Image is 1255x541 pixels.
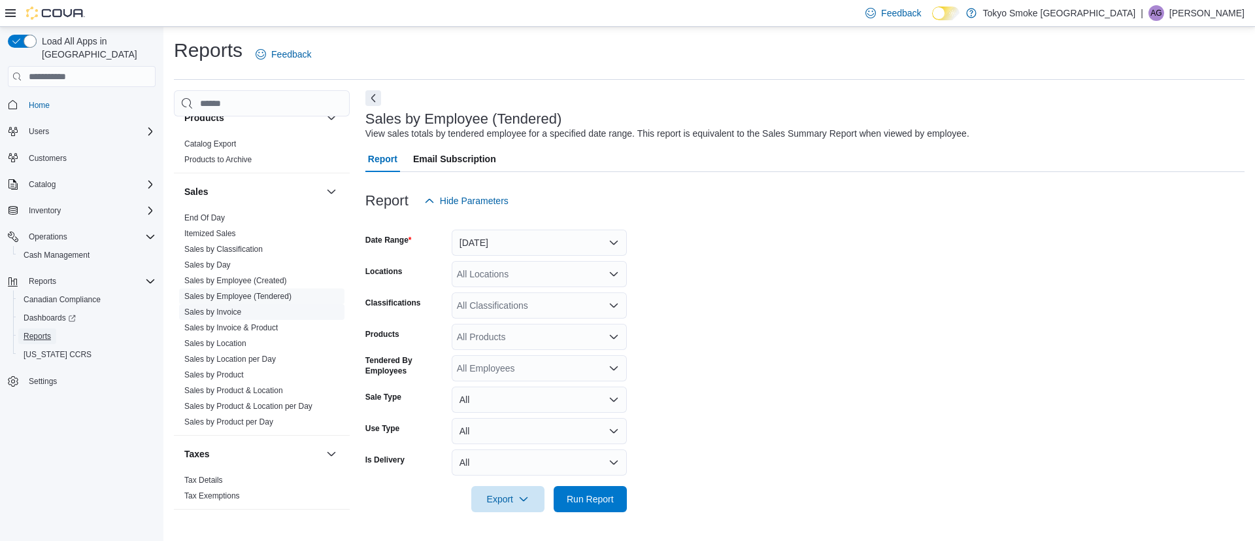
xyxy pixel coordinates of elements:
h3: Sales by Employee (Tendered) [365,111,562,127]
button: Home [3,95,161,114]
a: Sales by Invoice [184,307,241,317]
h3: Products [184,111,224,124]
a: Sales by Day [184,260,231,270]
a: Sales by Employee (Created) [184,276,287,285]
button: Inventory [24,203,66,218]
img: Cova [26,7,85,20]
button: Export [471,486,544,512]
span: Export [479,486,537,512]
button: [US_STATE] CCRS [13,345,161,364]
span: Users [24,124,156,139]
span: Cash Management [24,250,90,260]
button: Customers [3,148,161,167]
div: Andrea Geater [1148,5,1164,21]
span: Customers [24,150,156,166]
span: AG [1150,5,1162,21]
span: Sales by Employee (Created) [184,275,287,286]
button: Settings [3,372,161,391]
label: Date Range [365,235,412,245]
label: Products [365,329,399,340]
span: Dashboards [24,313,76,323]
span: Products to Archive [184,154,252,165]
span: Sales by Invoice [184,307,241,317]
div: View sales totals by tendered employee for a specified date range. This report is equivalent to t... [365,127,969,141]
span: Reports [24,273,156,289]
button: Open list of options [609,332,619,342]
span: Feedback [881,7,921,20]
button: Catalog [3,175,161,194]
a: Sales by Product per Day [184,417,273,427]
label: Is Delivery [365,455,405,465]
label: Tendered By Employees [365,355,446,376]
span: Sales by Location [184,338,246,349]
label: Sale Type [365,392,401,402]
span: Dashboards [18,310,156,326]
span: Inventory [24,203,156,218]
span: Hide Parameters [440,194,509,207]
p: [PERSON_NAME] [1169,5,1245,21]
span: Users [29,126,49,137]
button: Users [3,122,161,141]
p: Tokyo Smoke [GEOGRAPHIC_DATA] [983,5,1136,21]
span: Sales by Day [184,260,231,270]
span: Email Subscription [413,146,496,172]
span: Home [29,100,50,111]
button: [DATE] [452,230,627,256]
div: Products [174,136,350,173]
a: Tax Details [184,476,223,485]
span: Customers [29,153,67,164]
span: Load All Apps in [GEOGRAPHIC_DATA] [37,35,156,61]
button: Taxes [184,447,321,461]
span: Washington CCRS [18,347,156,362]
button: Run Report [554,486,627,512]
a: Sales by Product & Location [184,386,283,395]
button: Users [24,124,54,139]
a: Home [24,97,55,113]
button: Taxes [324,446,339,462]
button: Operations [3,228,161,246]
span: Sales by Product per Day [184,417,273,427]
a: Settings [24,374,62,389]
button: Open list of options [609,363,619,374]
span: Run Report [567,493,614,506]
h1: Reports [174,37,243,63]
a: [US_STATE] CCRS [18,347,97,362]
button: Products [184,111,321,124]
a: Dashboards [13,309,161,327]
button: Open list of options [609,269,619,279]
span: Catalog [24,177,156,192]
a: Catalog Export [184,139,236,148]
button: Canadian Compliance [13,290,161,309]
a: Customers [24,150,72,166]
a: Cash Management [18,247,95,263]
a: Sales by Location [184,339,246,348]
label: Use Type [365,423,399,434]
p: | [1141,5,1143,21]
a: Sales by Classification [184,245,263,254]
span: Report [368,146,397,172]
span: Catalog Export [184,139,236,149]
a: Products to Archive [184,155,252,164]
button: Operations [24,229,73,245]
span: Settings [24,373,156,389]
a: Reports [18,328,56,344]
span: Operations [24,229,156,245]
span: Reports [24,331,51,341]
span: Canadian Compliance [24,294,101,305]
span: Itemized Sales [184,228,236,239]
a: Itemized Sales [184,229,236,238]
span: Sales by Classification [184,244,263,254]
a: Dashboards [18,310,81,326]
span: Operations [29,232,67,242]
label: Classifications [365,298,421,308]
span: Home [24,96,156,113]
a: Canadian Compliance [18,292,106,307]
span: Sales by Product [184,370,244,380]
span: End Of Day [184,213,225,223]
label: Locations [365,266,403,277]
button: Open list of options [609,300,619,311]
h3: Taxes [184,447,210,461]
button: Next [365,90,381,106]
a: Sales by Employee (Tendered) [184,292,292,301]
span: Reports [18,328,156,344]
